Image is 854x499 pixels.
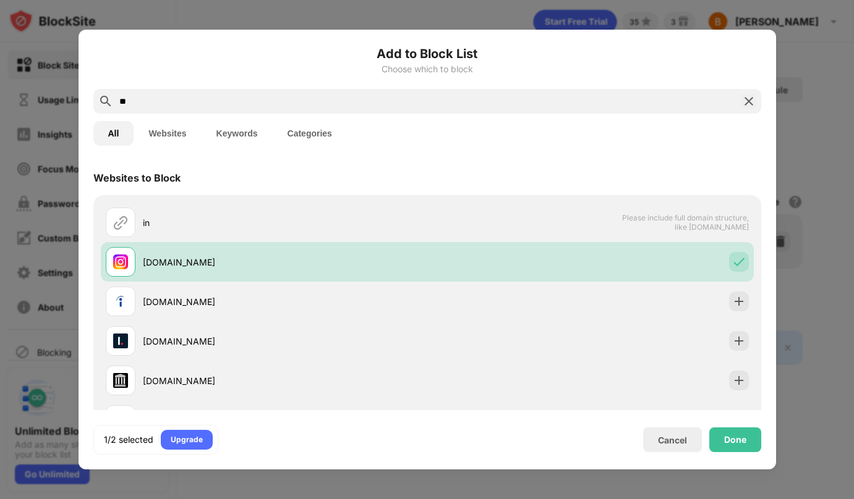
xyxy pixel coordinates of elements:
[93,44,761,63] h6: Add to Block List
[113,215,128,230] img: url.svg
[113,373,128,388] img: favicons
[273,121,347,146] button: Categories
[143,295,427,308] div: [DOMAIN_NAME]
[93,172,181,184] div: Websites to Block
[113,294,128,309] img: favicons
[202,121,273,146] button: Keywords
[98,94,113,109] img: search.svg
[113,254,128,269] img: favicons
[724,435,746,445] div: Done
[621,213,749,232] span: Please include full domain structure, like [DOMAIN_NAME]
[741,94,756,109] img: search-close
[113,333,128,348] img: favicons
[171,434,203,446] div: Upgrade
[143,256,427,269] div: [DOMAIN_NAME]
[658,435,687,445] div: Cancel
[143,335,427,348] div: [DOMAIN_NAME]
[104,434,153,446] div: 1/2 selected
[93,64,761,74] div: Choose which to block
[134,121,201,146] button: Websites
[143,374,427,387] div: [DOMAIN_NAME]
[143,216,427,229] div: in
[93,121,134,146] button: All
